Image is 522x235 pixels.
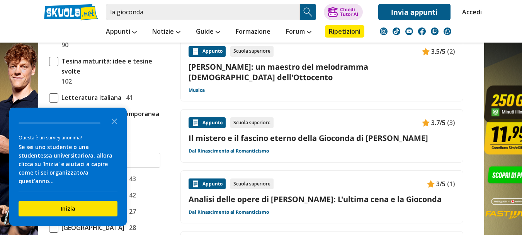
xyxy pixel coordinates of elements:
[431,118,445,128] span: 3.7/5
[189,148,269,154] a: Dal Rinascimento al Romanticismo
[436,179,445,189] span: 3/5
[405,27,413,35] img: youtube
[58,56,160,76] span: Tesina maturità: idee e tesine svolte
[378,4,451,20] a: Invia appunti
[189,46,226,57] div: Appunto
[189,194,455,204] a: Analisi delle opere di [PERSON_NAME]: L'ultima cena e la Gioconda
[393,27,400,35] img: tiktok
[189,62,455,82] a: [PERSON_NAME]: un maestro del melodramma [DEMOGRAPHIC_DATA] dell'Ottocento
[189,133,455,143] a: Il mistero e il fascino eterno della Gioconda di [PERSON_NAME]
[126,206,136,216] span: 27
[422,48,430,55] img: Appunti contenuto
[230,46,274,57] div: Scuola superiore
[189,87,205,93] a: Musica
[380,27,388,35] img: instagram
[194,25,222,39] a: Guide
[325,25,364,38] a: Ripetizioni
[123,93,133,103] span: 41
[234,25,272,39] a: Formazione
[107,113,122,129] button: Close the survey
[150,25,182,39] a: Notizie
[302,6,314,18] img: Cerca appunti, riassunti o versioni
[104,25,139,39] a: Appunti
[126,174,136,184] span: 43
[192,119,199,127] img: Appunti contenuto
[58,76,72,86] span: 102
[189,209,269,215] a: Dal Rinascimento al Romanticismo
[447,179,455,189] span: (1)
[422,119,430,127] img: Appunti contenuto
[189,117,226,128] div: Appunto
[447,118,455,128] span: (3)
[340,7,358,17] div: Chiedi Tutor AI
[58,40,68,50] span: 90
[19,134,117,141] div: Questa è un survey anonima!
[58,93,121,103] span: Letteratura italiana
[189,178,226,189] div: Appunto
[230,117,274,128] div: Scuola superiore
[427,180,435,188] img: Appunti contenuto
[447,46,455,57] span: (2)
[126,223,136,233] span: 28
[192,180,199,188] img: Appunti contenuto
[418,27,426,35] img: facebook
[106,4,300,20] input: Cerca appunti, riassunti o versioni
[300,4,316,20] button: Search Button
[192,48,199,55] img: Appunti contenuto
[444,27,451,35] img: WhatsApp
[126,190,136,200] span: 42
[9,108,127,226] div: Survey
[58,223,124,233] span: [GEOGRAPHIC_DATA]
[230,178,274,189] div: Scuola superiore
[462,4,478,20] a: Accedi
[324,4,363,20] button: ChiediTutor AI
[431,46,445,57] span: 3.5/5
[284,25,313,39] a: Forum
[19,143,117,185] div: Se sei uno studente o una studentessa universitario/a, allora clicca su 'Inizia' e aiutaci a capi...
[431,27,439,35] img: twitch
[19,201,117,216] button: Inizia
